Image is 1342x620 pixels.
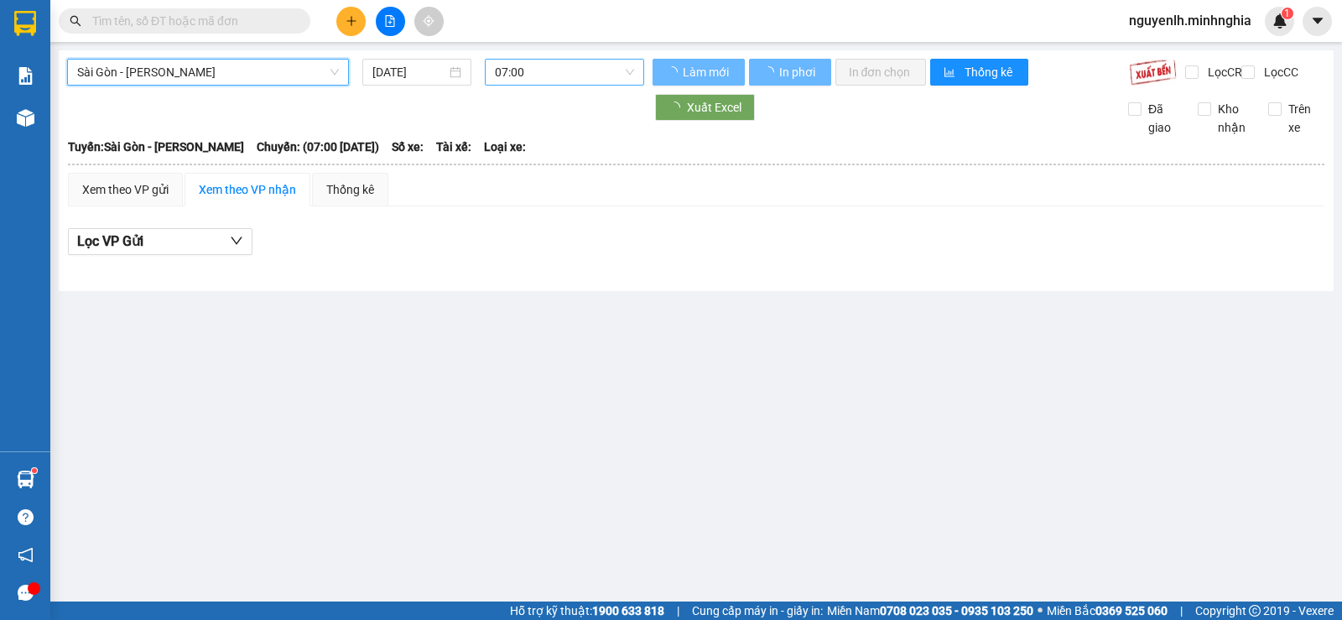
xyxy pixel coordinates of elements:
[1180,602,1183,620] span: |
[384,15,396,27] span: file-add
[1257,63,1301,81] span: Lọc CC
[92,12,290,30] input: Tìm tên, số ĐT hoặc mã đơn
[1116,10,1265,31] span: nguyenlh.minhnghia
[17,471,34,488] img: warehouse-icon
[1282,100,1325,137] span: Trên xe
[77,231,143,252] span: Lọc VP Gửi
[77,60,339,85] span: Sài Gòn - Phan Rí
[779,63,818,81] span: In phơi
[835,59,927,86] button: In đơn chọn
[653,59,745,86] button: Làm mới
[392,138,424,156] span: Số xe:
[376,7,405,36] button: file-add
[1282,8,1293,19] sup: 1
[944,66,958,80] span: bar-chart
[346,15,357,27] span: plus
[1129,59,1177,86] img: 9k=
[1310,13,1325,29] span: caret-down
[1142,100,1185,137] span: Đã giao
[18,509,34,525] span: question-circle
[436,138,471,156] span: Tài xế:
[655,94,755,121] button: Xuất Excel
[495,60,633,85] span: 07:00
[68,228,252,255] button: Lọc VP Gửi
[1272,13,1287,29] img: icon-new-feature
[414,7,444,36] button: aim
[1201,63,1245,81] span: Lọc CR
[484,138,526,156] span: Loại xe:
[14,11,36,36] img: logo-vxr
[749,59,831,86] button: In phơi
[827,602,1033,620] span: Miền Nam
[1047,602,1168,620] span: Miền Bắc
[230,234,243,247] span: down
[510,602,664,620] span: Hỗ trợ kỹ thuật:
[17,67,34,85] img: solution-icon
[68,140,244,154] b: Tuyến: Sài Gòn - [PERSON_NAME]
[592,604,664,617] strong: 1900 633 818
[18,547,34,563] span: notification
[199,180,296,199] div: Xem theo VP nhận
[683,63,731,81] span: Làm mới
[692,602,823,620] span: Cung cấp máy in - giấy in:
[17,109,34,127] img: warehouse-icon
[1284,8,1290,19] span: 1
[32,468,37,473] sup: 1
[930,59,1028,86] button: bar-chartThống kê
[666,66,680,78] span: loading
[423,15,434,27] span: aim
[1249,605,1261,617] span: copyright
[18,585,34,601] span: message
[82,180,169,199] div: Xem theo VP gửi
[1303,7,1332,36] button: caret-down
[965,63,1015,81] span: Thống kê
[1095,604,1168,617] strong: 0369 525 060
[762,66,777,78] span: loading
[336,7,366,36] button: plus
[326,180,374,199] div: Thống kê
[880,604,1033,617] strong: 0708 023 035 - 0935 103 250
[1211,100,1255,137] span: Kho nhận
[257,138,379,156] span: Chuyến: (07:00 [DATE])
[677,602,679,620] span: |
[372,63,447,81] input: 15/09/2025
[1038,607,1043,614] span: ⚪️
[70,15,81,27] span: search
